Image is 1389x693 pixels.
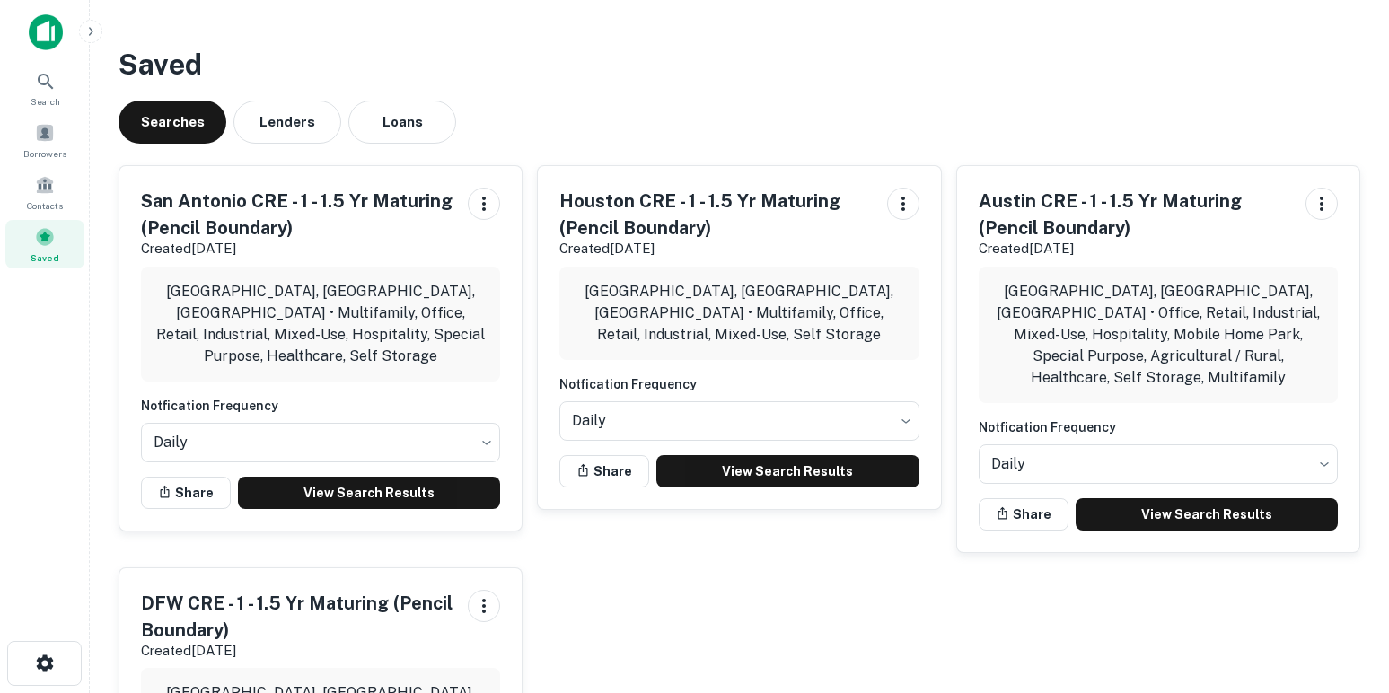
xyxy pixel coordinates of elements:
iframe: Chat Widget [1299,549,1389,636]
h5: DFW CRE - 1 - 1.5 Yr Maturing (Pencil Boundary) [141,590,453,644]
button: Searches [119,101,226,144]
a: Contacts [5,168,84,216]
a: View Search Results [656,455,919,487]
span: Search [31,94,60,109]
a: Search [5,64,84,112]
div: Without label [141,417,500,468]
p: Created [DATE] [141,238,453,259]
h6: Notfication Frequency [979,417,1338,437]
h6: Notfication Frequency [559,374,919,394]
span: Saved [31,250,59,265]
div: Without label [559,396,919,446]
h5: Austin CRE - 1 - 1.5 Yr Maturing (Pencil Boundary) [979,188,1291,241]
p: [GEOGRAPHIC_DATA], [GEOGRAPHIC_DATA], [GEOGRAPHIC_DATA] • Multifamily, Office, Retail, Industrial... [574,281,904,346]
button: Loans [348,101,456,144]
button: Share [559,455,649,487]
a: View Search Results [238,477,500,509]
img: capitalize-icon.png [29,14,63,50]
a: Saved [5,220,84,268]
h6: Notfication Frequency [141,396,500,416]
div: Without label [979,439,1338,489]
p: [GEOGRAPHIC_DATA], [GEOGRAPHIC_DATA], [GEOGRAPHIC_DATA] • Office, Retail, Industrial, Mixed-Use, ... [993,281,1323,389]
button: Share [979,498,1068,531]
h5: San Antonio CRE - 1 - 1.5 Yr Maturing (Pencil Boundary) [141,188,453,241]
button: Lenders [233,101,341,144]
p: [GEOGRAPHIC_DATA], [GEOGRAPHIC_DATA], [GEOGRAPHIC_DATA] • Multifamily, Office, Retail, Industrial... [155,281,486,367]
p: Created [DATE] [979,238,1291,259]
h3: Saved [119,43,1360,86]
span: Borrowers [23,146,66,161]
button: Share [141,477,231,509]
span: Contacts [27,198,63,213]
p: Created [DATE] [559,238,872,259]
a: View Search Results [1076,498,1338,531]
a: Borrowers [5,116,84,164]
p: Created [DATE] [141,640,453,662]
h5: Houston CRE - 1 - 1.5 Yr Maturing (Pencil Boundary) [559,188,872,241]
